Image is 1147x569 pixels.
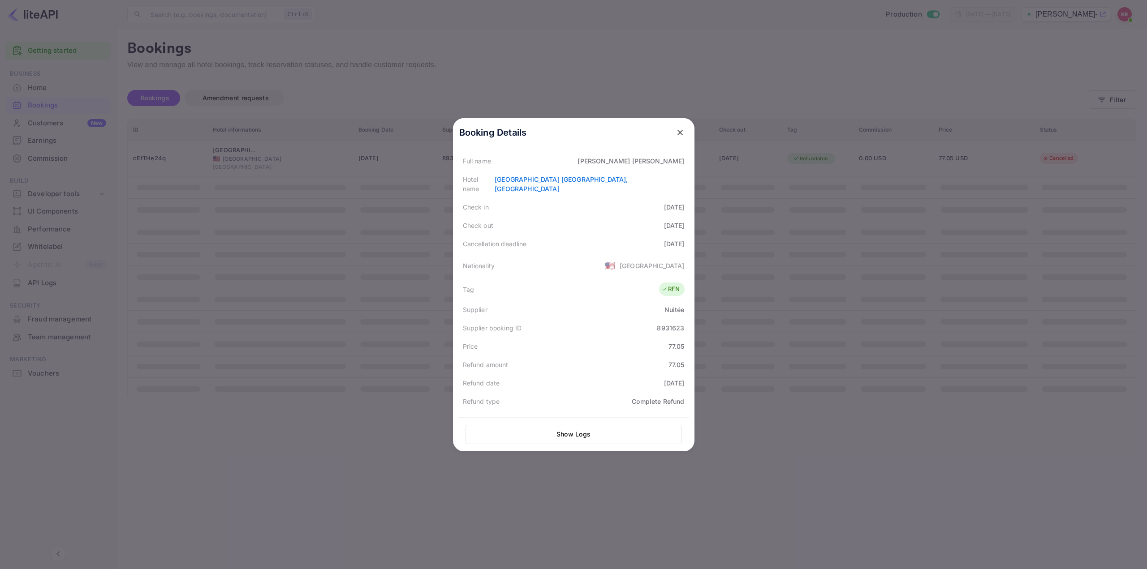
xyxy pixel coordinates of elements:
button: Show Logs [466,425,682,444]
div: Refund date [463,378,500,388]
div: 77.05 [668,342,685,351]
div: RFN [661,285,680,294]
span: United States [605,257,615,274]
div: Tag [463,285,474,294]
div: USD [671,415,684,424]
div: Hotel name [463,175,495,193]
div: Price [463,342,478,351]
div: [GEOGRAPHIC_DATA] [620,261,685,270]
div: Check out [463,221,493,230]
div: Check in [463,202,489,212]
div: Supplier booking ID [463,323,522,333]
div: 77.05 [668,360,685,369]
div: Cancellation deadline [463,239,527,248]
button: close [672,124,688,141]
div: Nuitée [664,305,685,314]
div: Full name [463,156,491,166]
div: [DATE] [664,378,685,388]
div: 8931623 [657,323,684,333]
div: Currency [463,415,490,424]
div: Nationality [463,261,495,270]
div: Supplier [463,305,487,314]
div: [DATE] [664,202,685,212]
div: [DATE] [664,239,685,248]
p: Booking Details [459,126,527,139]
div: [PERSON_NAME] [PERSON_NAME] [578,156,684,166]
div: Refund type [463,397,500,406]
div: [DATE] [664,221,685,230]
a: [GEOGRAPHIC_DATA] [GEOGRAPHIC_DATA], [GEOGRAPHIC_DATA] [495,175,628,193]
div: Refund amount [463,360,509,369]
div: Complete Refund [632,397,684,406]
